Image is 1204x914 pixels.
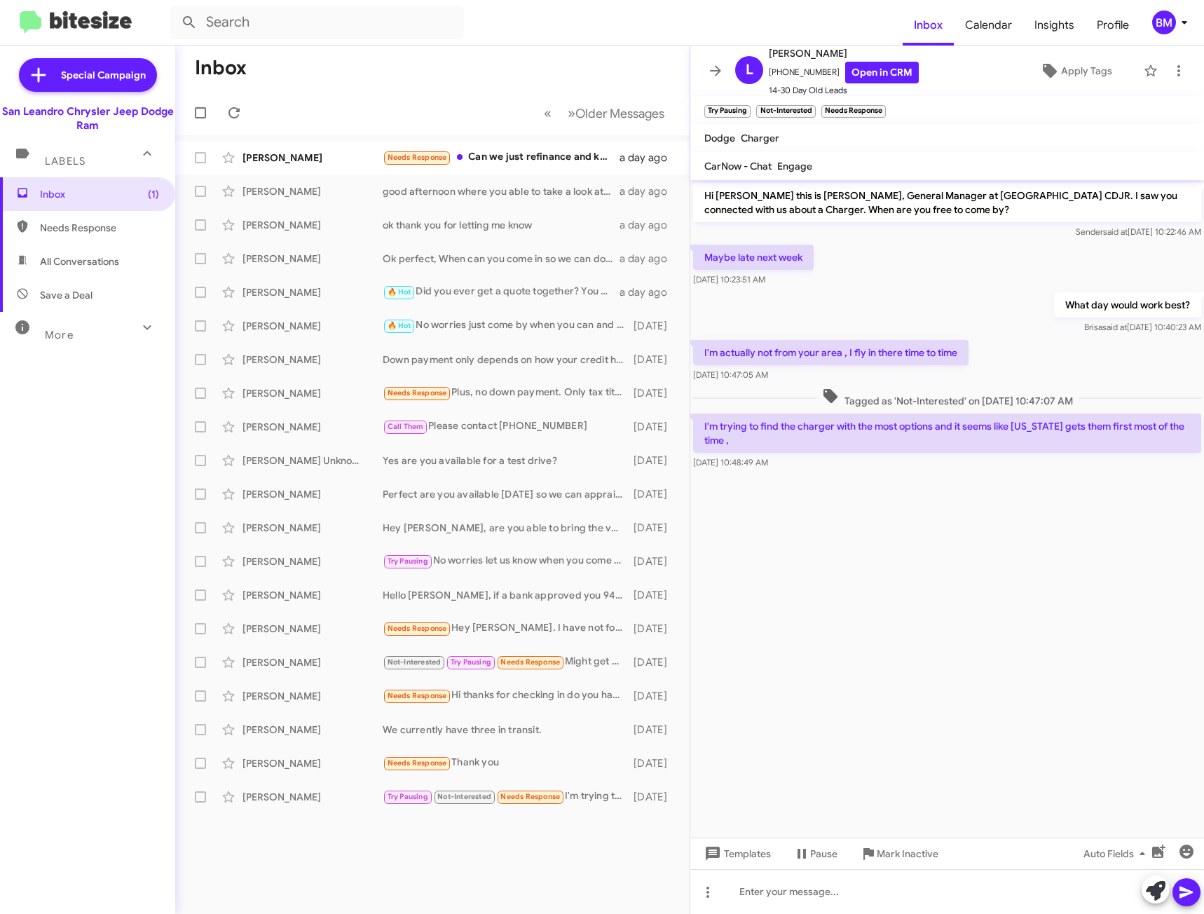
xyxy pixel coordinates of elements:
span: « [544,104,552,122]
span: Needs Response [40,221,159,235]
div: [PERSON_NAME] [242,790,383,804]
p: Maybe late next week [693,245,814,270]
div: [PERSON_NAME] [242,554,383,568]
span: [DATE] 10:47:05 AM [693,369,768,380]
span: L [746,59,753,81]
span: Inbox [40,187,159,201]
div: [DATE] [631,521,678,535]
div: [PERSON_NAME] [242,319,383,333]
a: Inbox [903,5,954,46]
div: [PERSON_NAME] [242,487,383,501]
div: Down payment only depends on how your credit history is. Are you available [DATE] so we can sit d... [383,353,631,367]
span: 14-30 Day Old Leads [769,83,919,97]
span: Special Campaign [61,68,146,82]
div: [PERSON_NAME] Unknown [242,453,383,468]
span: Call Them [388,422,424,431]
div: [DATE] [631,622,678,636]
div: [PERSON_NAME] [242,622,383,636]
div: [DATE] [631,588,678,602]
div: [DATE] [631,353,678,367]
span: Needs Response [388,691,447,700]
div: [PERSON_NAME] [242,521,383,535]
div: good afternoon where you able to take a look at the website? [383,184,620,198]
div: [DATE] [631,790,678,804]
span: Mark Inactive [877,841,938,866]
span: Try Pausing [388,792,428,801]
span: More [45,329,74,341]
a: Insights [1023,5,1086,46]
div: [DATE] [631,487,678,501]
span: Not-Interested [437,792,491,801]
div: I'm trying to find the charger with the most options and it seems like [US_STATE] gets them first... [383,789,631,805]
div: Perfect are you available [DATE] so we can appraise your vehicle in person? [383,487,631,501]
div: [DATE] [631,386,678,400]
div: a day ago [620,184,678,198]
div: Can we just refinance and keep the same car? [383,149,620,165]
div: Might get back to the project in the future but not clear when [383,654,631,670]
div: Thank you [383,755,631,771]
div: [DATE] [631,554,678,568]
div: Ok perfect, When can you come in so we can do a vehicle inspection? [383,252,620,266]
small: Try Pausing [704,105,751,118]
div: [PERSON_NAME] [242,184,383,198]
input: Search [170,6,464,39]
div: [PERSON_NAME] [242,386,383,400]
span: Save a Deal [40,288,93,302]
div: [PERSON_NAME] [242,151,383,165]
p: Hi [PERSON_NAME] this is [PERSON_NAME], General Manager at [GEOGRAPHIC_DATA] CDJR. I saw you conn... [693,183,1201,222]
div: We currently have three in transit. [383,723,631,737]
span: Try Pausing [388,557,428,566]
div: Yes are you available for a test drive? [383,453,631,468]
span: Needs Response [388,758,447,768]
button: Previous [535,99,560,128]
span: [DATE] 10:48:49 AM [693,457,768,468]
span: Auto Fields [1083,841,1151,866]
span: » [568,104,575,122]
button: Apply Tags [1015,58,1137,83]
div: [DATE] [631,420,678,434]
div: [DATE] [631,756,678,770]
span: 🔥 Hot [388,287,411,296]
span: Tagged as 'Not-Interested' on [DATE] 10:47:07 AM [816,388,1079,408]
button: Auto Fields [1072,841,1162,866]
nav: Page navigation example [536,99,673,128]
p: I'm actually not from your area , I fly in there time to time [693,340,969,365]
div: [PERSON_NAME] [242,252,383,266]
span: CarNow - Chat [704,160,772,172]
span: Needs Response [388,624,447,633]
p: What day would work best? [1054,292,1201,318]
span: Needs Response [388,388,447,397]
span: Needs Response [388,153,447,162]
div: a day ago [620,285,678,299]
span: Needs Response [500,657,560,667]
span: Labels [45,155,85,168]
span: Pause [810,841,837,866]
div: Did you ever get a quote together? You can text it or email [EMAIL_ADDRESS][DOMAIN_NAME] [383,284,620,300]
div: [DATE] [631,319,678,333]
span: Older Messages [575,106,664,121]
div: Plus, no down payment. Only tax title and necessary fee fees. [383,385,631,401]
div: No worries just come by when you can and we will appraise the vehicle. [383,318,631,334]
button: Templates [690,841,782,866]
div: [DATE] [631,453,678,468]
span: said at [1102,322,1127,332]
span: Charger [741,132,779,144]
div: [PERSON_NAME] [242,285,383,299]
span: Apply Tags [1061,58,1112,83]
span: Try Pausing [451,657,491,667]
span: All Conversations [40,254,119,268]
div: Hello [PERSON_NAME], if a bank approved you 94k then that means you have no issues borrowing more... [383,588,631,602]
span: Engage [777,160,812,172]
button: Next [559,99,673,128]
span: Dodge [704,132,735,144]
h1: Inbox [195,57,247,79]
div: [PERSON_NAME] [242,756,383,770]
div: a day ago [620,218,678,232]
span: Not-Interested [388,657,442,667]
div: BM [1152,11,1176,34]
div: Please contact [PHONE_NUMBER] [383,418,631,435]
p: I'm trying to find the charger with the most options and it seems like [US_STATE] gets them first... [693,414,1201,453]
span: Brisa [DATE] 10:40:23 AM [1084,322,1201,332]
span: Profile [1086,5,1140,46]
